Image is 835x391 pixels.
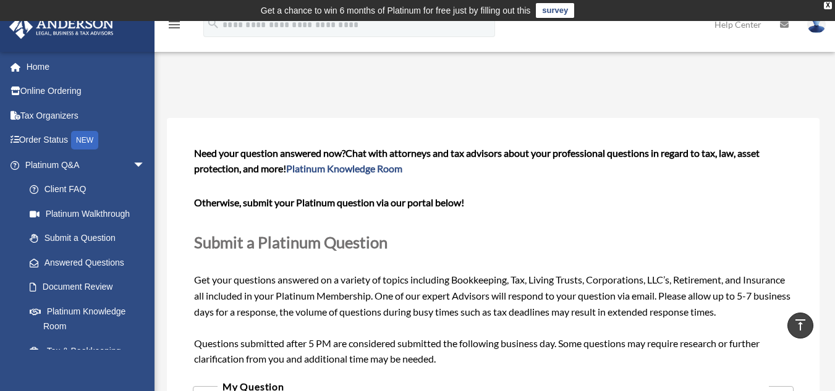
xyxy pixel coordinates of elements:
a: Platinum Knowledge Room [286,162,402,174]
a: vertical_align_top [787,313,813,338]
b: Otherwise, submit your Platinum question via our portal below! [194,196,464,208]
div: NEW [71,131,98,149]
img: Anderson Advisors Platinum Portal [6,15,117,39]
a: survey [536,3,574,18]
a: Tax & Bookkeeping Packages [17,338,164,378]
span: arrow_drop_down [133,153,158,178]
a: Order StatusNEW [9,128,164,153]
span: Need your question answered now? [194,147,345,159]
a: Submit a Question [17,226,158,251]
i: search [206,17,220,30]
a: Document Review [17,275,164,300]
div: close [824,2,832,9]
span: Chat with attorneys and tax advisors about your professional questions in regard to tax, law, ass... [194,147,760,175]
a: Tax Organizers [9,103,164,128]
a: Platinum Knowledge Room [17,299,164,338]
a: menu [167,22,182,32]
a: Home [9,54,164,79]
img: User Pic [807,15,826,33]
a: Answered Questions [17,250,164,275]
a: Platinum Q&Aarrow_drop_down [9,153,164,177]
div: Get a chance to win 6 months of Platinum for free just by filling out this [261,3,531,18]
i: vertical_align_top [793,317,808,332]
a: Client FAQ [17,177,164,202]
a: Platinum Walkthrough [17,201,164,226]
i: menu [167,17,182,32]
a: Online Ordering [9,79,164,104]
span: Submit a Platinum Question [194,233,388,251]
span: Get your questions answered on a variety of topics including Bookkeeping, Tax, Living Trusts, Cor... [194,147,792,365]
